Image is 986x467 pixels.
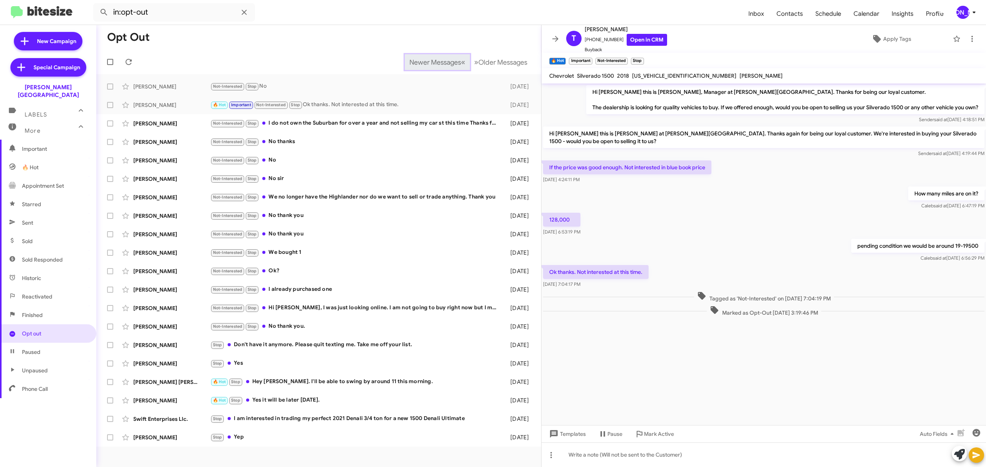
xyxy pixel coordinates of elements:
div: [DATE] [502,323,535,330]
a: Inbox [742,3,770,25]
span: Stop [248,121,257,126]
a: Special Campaign [10,58,86,77]
div: [DATE] [502,249,535,257]
span: Stop [248,158,257,163]
span: Important [231,102,251,107]
div: No [210,156,502,165]
div: [PERSON_NAME] [133,249,210,257]
div: [DATE] [502,212,535,220]
span: Stop [248,250,257,255]
span: Sender [DATE] 4:19:44 PM [918,150,984,156]
div: Ok thanks. Not interested at this time. [210,100,502,109]
div: [DATE] [502,138,535,146]
p: Hi [PERSON_NAME] this is [PERSON_NAME], Manager at [PERSON_NAME][GEOGRAPHIC_DATA]. Thanks for bei... [586,85,984,114]
span: Sent [22,219,33,227]
div: [DATE] [502,397,535,404]
span: Not-Interested [213,84,243,89]
div: [PERSON_NAME] [PERSON_NAME] [133,378,210,386]
p: pending condition we would be around 19-19500 [851,239,984,253]
div: [PERSON_NAME] [133,193,210,201]
span: Stop [231,398,240,403]
div: I am interested in trading my perfect 2021 Denali 3/4 ton for a new 1500 Denali Ultimate [210,414,502,423]
div: [DATE] [502,267,535,275]
span: Stop [248,84,257,89]
p: How many miles are on it? [908,187,984,200]
div: [PERSON_NAME] [133,360,210,367]
div: [PERSON_NAME] [133,83,210,90]
div: [PERSON_NAME] [133,101,210,109]
span: New Campaign [37,37,76,45]
div: No thank you. [210,322,502,331]
small: Stop [631,58,644,65]
div: [DATE] [502,434,535,441]
div: [PERSON_NAME] [133,230,210,238]
span: Special Campaign [34,63,80,71]
span: Not-Interested [213,269,243,274]
span: Stop [248,232,257,237]
p: Hi [PERSON_NAME] this is [PERSON_NAME] at [PERSON_NAME][GEOGRAPHIC_DATA]. Thanks again for being ... [543,127,984,148]
div: Ok? [210,267,502,275]
span: T [572,32,576,45]
div: [DATE] [502,378,535,386]
div: Hey [PERSON_NAME]. I'll be able to swing by around 11 this morning. [210,377,502,386]
a: Schedule [809,3,847,25]
a: Profile [920,3,950,25]
div: [PERSON_NAME] [133,286,210,294]
span: Stop [248,287,257,292]
div: [DATE] [502,360,535,367]
span: Pause [607,427,622,441]
span: said at [933,150,947,156]
span: Caleb [DATE] 6:47:19 PM [921,203,984,208]
div: [PERSON_NAME] [133,434,210,441]
div: Yes it will be later [DATE]. [210,396,502,405]
span: 🔥 Hot [213,102,226,107]
button: Apply Tags [833,32,949,46]
button: Pause [592,427,629,441]
div: No thanks [210,137,502,146]
span: Apply Tags [883,32,911,46]
button: Next [470,54,532,70]
span: Not-Interested [213,195,243,200]
button: [PERSON_NAME] [950,6,978,19]
span: Not-Interested [213,158,243,163]
span: Not-Interested [256,102,286,107]
span: Stop [213,361,222,366]
div: Swift Enterprises Llc. [133,415,210,423]
a: Contacts [770,3,809,25]
div: [DATE] [502,157,535,164]
div: We bought 1 [210,248,502,257]
span: Stop [248,324,257,329]
small: Not-Interested [595,58,628,65]
span: Stop [248,269,257,274]
span: Historic [22,274,41,282]
span: Sold [22,237,33,245]
div: [PERSON_NAME] [133,304,210,312]
span: Stop [248,213,257,218]
small: 🔥 Hot [549,58,566,65]
span: Not-Interested [213,121,243,126]
p: Ok thanks. Not interested at this time. [543,265,649,279]
span: [PERSON_NAME] [739,72,783,79]
div: Yep [210,433,502,442]
span: Stop [213,342,222,347]
span: Starred [22,200,41,208]
div: [DATE] [502,415,535,423]
span: Important [22,145,87,153]
span: Labels [25,111,47,118]
div: [PERSON_NAME] [133,138,210,146]
span: [DATE] 7:04:17 PM [543,281,580,287]
span: Not-Interested [213,232,243,237]
div: [PERSON_NAME] [956,6,969,19]
div: [PERSON_NAME] [133,175,210,183]
span: Chevrolet [549,72,574,79]
span: [US_VEHICLE_IDENTIFICATION_NUMBER] [632,72,736,79]
span: Silverado 1500 [577,72,614,79]
div: Don't have it anymore. Please quit texting me. Take me off your list. [210,340,502,349]
span: Opt out [22,330,41,337]
small: Important [569,58,592,65]
span: Stop [248,195,257,200]
span: Unpaused [22,367,48,374]
div: I already purchased one [210,285,502,294]
span: [PHONE_NUMBER] [585,34,667,46]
